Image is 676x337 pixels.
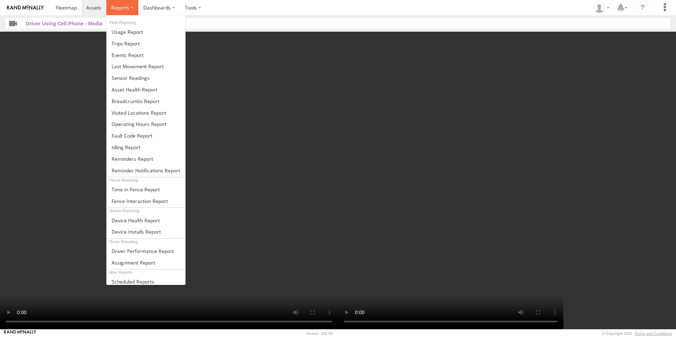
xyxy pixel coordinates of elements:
a: Device Installs Report [107,226,185,237]
a: Scheduled Reports [107,276,185,287]
a: Assignment Report [107,257,185,268]
div: © Copyright 2025 - [602,331,672,336]
div: Danielle Humble [591,2,612,13]
a: Visit our Website [4,330,36,337]
span: Driver Using Cell Phone - Media [26,21,103,26]
a: Visited Locations Report [107,107,185,119]
img: rand-logo.svg [7,5,44,10]
a: Trips Report [107,38,185,49]
a: Asset Operating Hours Report [107,118,185,130]
a: Full Events Report [107,49,185,61]
a: Fault Code Report [107,130,185,141]
div: Version: 305.03 [306,331,333,336]
a: Breadcrumbs Report [107,95,185,107]
a: Device Health Report [107,215,185,226]
a: Sensor Readings [107,72,185,84]
a: Asset Health Report [107,84,185,95]
a: Fence Interaction Report [107,195,185,207]
a: Terms and Conditions [635,331,672,336]
a: Idling Report [107,141,185,153]
a: Driver Performance Report [107,245,185,257]
a: Time in Fences Report [107,184,185,195]
a: Usage Report [107,26,185,38]
a: Last Movement Report [107,61,185,72]
a: Reminders Report [107,153,185,165]
a: Service Reminder Notifications Report [107,165,185,176]
i: ? [637,2,648,13]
